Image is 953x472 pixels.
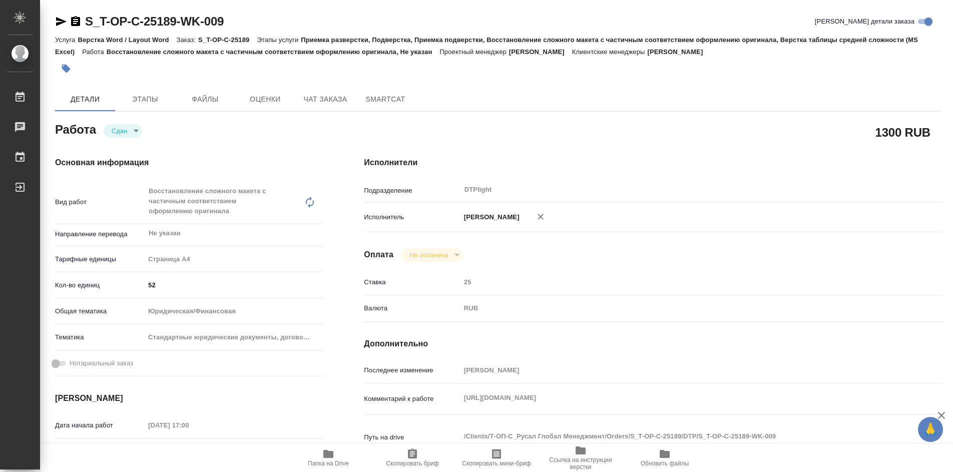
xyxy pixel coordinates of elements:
span: Папка на Drive [308,460,349,467]
h2: 1300 RUB [875,124,930,141]
button: Добавить тэг [55,58,77,80]
h2: Работа [55,120,96,138]
h4: Основная информация [55,157,324,169]
p: Работа [82,48,107,56]
span: Скопировать бриф [386,460,438,467]
input: Пустое поле [460,363,894,377]
p: Тарифные единицы [55,254,145,264]
div: Страница А4 [145,251,324,268]
p: Путь на drive [364,432,460,442]
span: Обновить файлы [641,460,689,467]
span: SmartCat [361,93,409,106]
span: 🙏 [922,419,939,440]
button: Обновить файлы [623,444,707,472]
button: Ссылка на инструкции верстки [539,444,623,472]
p: Исполнитель [364,212,460,222]
h4: Исполнители [364,157,942,169]
span: Этапы [121,93,169,106]
p: Валюта [364,303,460,313]
span: Чат заказа [301,93,349,106]
div: Сдан [401,248,463,262]
span: Оценки [241,93,289,106]
span: Ссылка на инструкции верстки [545,456,617,470]
p: Клиентские менеджеры [572,48,648,56]
p: Тематика [55,332,145,342]
p: Комментарий к работе [364,394,460,404]
p: Последнее изменение [364,365,460,375]
p: S_T-OP-C-25189 [198,36,257,44]
p: Верстка Word / Layout Word [78,36,176,44]
p: Восстановление сложного макета с частичным соответствием оформлению оригинала, Не указан [107,48,440,56]
h4: Оплата [364,249,393,261]
p: Дата начала работ [55,420,145,430]
h4: Дополнительно [364,338,942,350]
p: Заказ: [177,36,198,44]
button: Скопировать ссылку для ЯМессенджера [55,16,67,28]
p: Услуга [55,36,78,44]
span: Нотариальный заказ [70,358,133,368]
p: [PERSON_NAME] [509,48,572,56]
p: Направление перевода [55,229,145,239]
textarea: /Clients/Т-ОП-С_Русал Глобал Менеджмент/Orders/S_T-OP-C-25189/DTP/S_T-OP-C-25189-WK-009 [460,428,894,445]
textarea: [URL][DOMAIN_NAME] [460,389,894,406]
p: [PERSON_NAME] [460,212,520,222]
div: Стандартные юридические документы, договоры, уставы [145,329,324,346]
span: Скопировать мини-бриф [462,460,531,467]
span: [PERSON_NAME] детали заказа [815,17,914,27]
span: Детали [61,93,109,106]
h4: [PERSON_NAME] [55,392,324,404]
button: Скопировать мини-бриф [454,444,539,472]
p: Этапы услуги [257,36,301,44]
input: Пустое поле [145,418,232,432]
button: Сдан [109,127,130,135]
button: Скопировать бриф [370,444,454,472]
input: ✎ Введи что-нибудь [145,278,324,292]
p: Ставка [364,277,460,287]
button: Удалить исполнителя [530,206,552,228]
p: Приемка разверстки, Подверстка, Приемка подверстки, Восстановление сложного макета с частичным со... [55,36,918,56]
button: 🙏 [918,417,943,442]
button: Скопировать ссылку [70,16,82,28]
input: Пустое поле [460,275,894,289]
p: Вид работ [55,197,145,207]
a: S_T-OP-C-25189-WK-009 [85,15,224,28]
p: [PERSON_NAME] [647,48,710,56]
div: RUB [460,300,894,317]
div: Сдан [104,124,142,138]
button: Не оплачена [406,251,451,259]
p: Кол-во единиц [55,280,145,290]
p: Подразделение [364,186,460,196]
p: Общая тематика [55,306,145,316]
span: Файлы [181,93,229,106]
button: Папка на Drive [286,444,370,472]
div: Юридическая/Финансовая [145,303,324,320]
p: Проектный менеджер [439,48,509,56]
